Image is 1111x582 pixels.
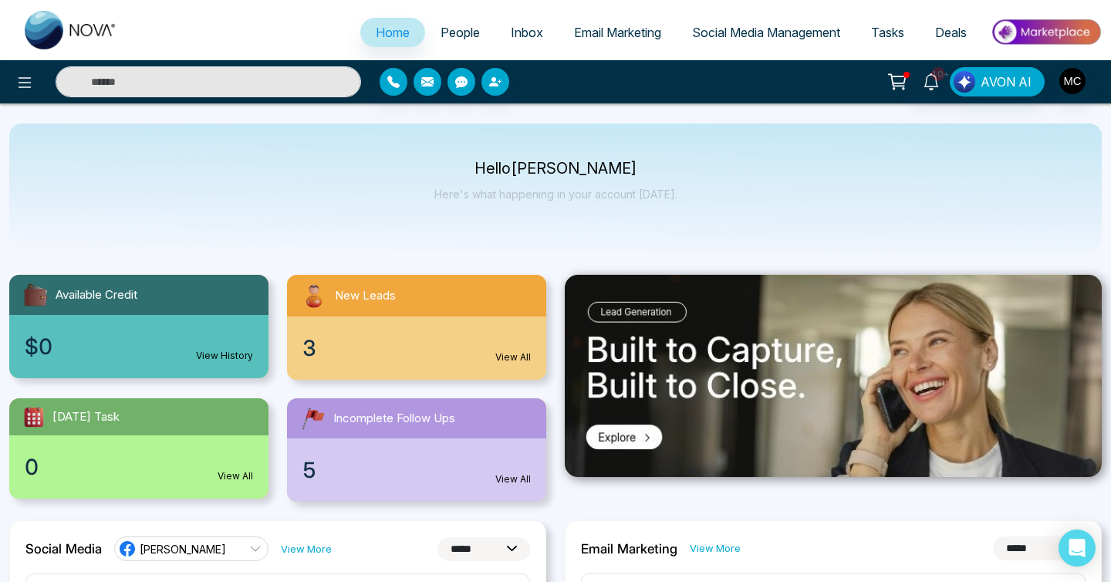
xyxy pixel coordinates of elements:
[376,25,410,40] span: Home
[1059,68,1086,94] img: User Avatar
[302,454,316,486] span: 5
[950,67,1045,96] button: AVON AI
[495,350,531,364] a: View All
[425,18,495,47] a: People
[441,25,480,40] span: People
[495,18,559,47] a: Inbox
[333,410,455,428] span: Incomplete Follow Ups
[22,281,49,309] img: availableCredit.svg
[871,25,904,40] span: Tasks
[574,25,661,40] span: Email Marketing
[690,541,741,556] a: View More
[56,286,137,304] span: Available Credit
[581,541,677,557] h2: Email Marketing
[434,188,677,201] p: Here's what happening in your account [DATE].
[990,15,1102,49] img: Market-place.gif
[935,25,967,40] span: Deals
[22,404,46,429] img: todayTask.svg
[218,469,253,483] a: View All
[25,330,52,363] span: $0
[25,451,39,483] span: 0
[25,11,117,49] img: Nova CRM Logo
[335,287,396,305] span: New Leads
[1059,530,1096,567] div: Open Intercom Messenger
[931,67,945,81] span: 10+
[856,18,920,47] a: Tasks
[25,541,102,557] h2: Social Media
[299,404,327,432] img: followUps.svg
[692,25,840,40] span: Social Media Management
[278,398,555,502] a: Incomplete Follow Ups5View All
[281,542,332,557] a: View More
[434,162,677,175] p: Hello [PERSON_NAME]
[360,18,425,47] a: Home
[677,18,856,47] a: Social Media Management
[559,18,677,47] a: Email Marketing
[920,18,982,47] a: Deals
[299,281,329,310] img: newLeads.svg
[495,472,531,486] a: View All
[140,542,226,557] span: [PERSON_NAME]
[565,275,1102,477] img: .
[913,67,950,94] a: 10+
[511,25,543,40] span: Inbox
[196,349,253,363] a: View History
[278,275,555,380] a: New Leads3View All
[52,408,120,426] span: [DATE] Task
[954,71,975,93] img: Lead Flow
[981,73,1032,91] span: AVON AI
[302,332,316,364] span: 3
